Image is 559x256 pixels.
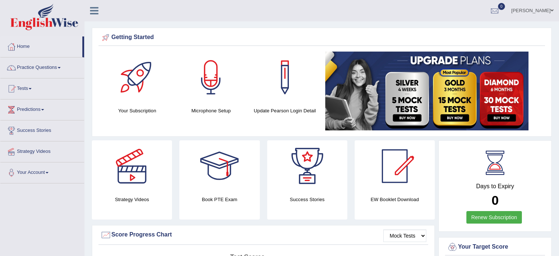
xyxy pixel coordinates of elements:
a: Strategy Videos [0,141,84,160]
h4: Strategy Videos [92,196,172,203]
h4: Microphone Setup [178,107,244,115]
h4: EW Booklet Download [355,196,435,203]
a: Your Account [0,162,84,181]
a: Renew Subscription [466,211,522,224]
h4: Book PTE Exam [179,196,259,203]
div: Score Progress Chart [100,229,426,241]
div: Getting Started [100,32,543,43]
span: 0 [498,3,505,10]
h4: Success Stories [267,196,347,203]
a: Success Stories [0,120,84,139]
b: 0 [491,193,498,207]
a: Predictions [0,99,84,118]
h4: Your Subscription [104,107,171,115]
a: Home [0,36,82,55]
h4: Days to Expiry [447,183,543,190]
div: Your Target Score [447,242,543,253]
img: small5.jpg [325,52,528,130]
a: Practice Questions [0,57,84,76]
a: Tests [0,78,84,97]
h4: Update Pearson Login Detail [252,107,318,115]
